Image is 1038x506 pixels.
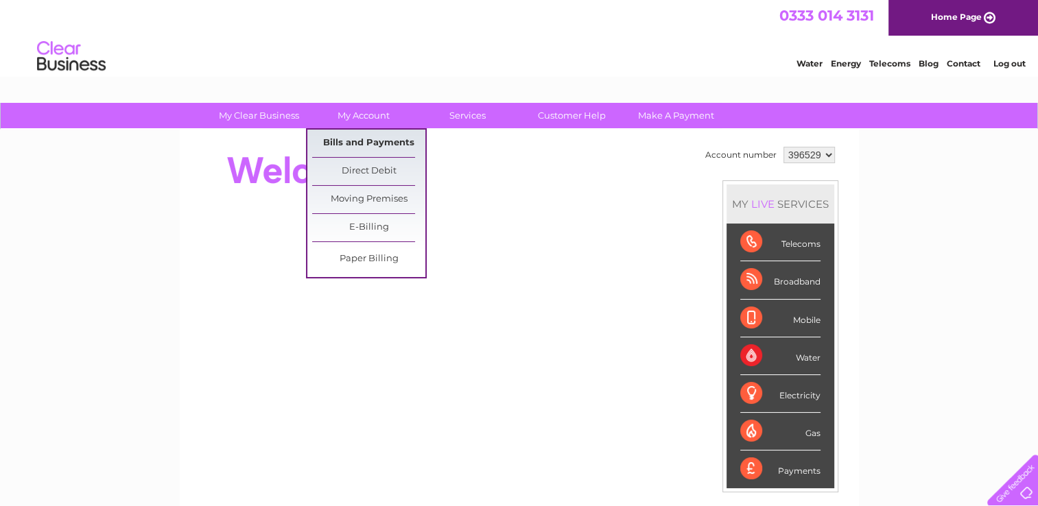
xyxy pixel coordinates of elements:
a: My Clear Business [202,103,316,128]
div: LIVE [748,197,777,210]
a: Make A Payment [620,103,733,128]
a: 0333 014 3131 [779,7,874,24]
div: Broadband [740,261,821,299]
div: Electricity [740,375,821,413]
a: Energy [831,58,861,69]
div: Mobile [740,300,821,337]
a: My Account [307,103,420,128]
td: Account number [702,143,780,167]
a: E-Billing [312,214,425,241]
div: Clear Business is a trading name of Verastar Limited (registered in [GEOGRAPHIC_DATA] No. 3667643... [196,8,844,67]
a: Paper Billing [312,245,425,273]
div: Payments [740,450,821,487]
a: Contact [947,58,980,69]
img: logo.png [36,36,106,77]
a: Log out [993,58,1025,69]
a: Blog [919,58,939,69]
a: Direct Debit [312,158,425,185]
div: Telecoms [740,224,821,261]
div: Water [740,337,821,375]
div: Gas [740,413,821,450]
a: Moving Premises [312,186,425,213]
a: Bills and Payments [312,130,425,157]
a: Water [797,58,823,69]
div: MY SERVICES [727,184,834,224]
a: Telecoms [869,58,910,69]
a: Customer Help [515,103,628,128]
a: Services [411,103,524,128]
